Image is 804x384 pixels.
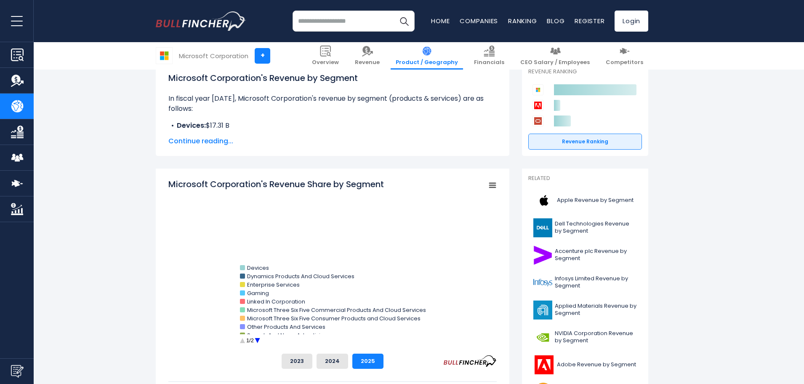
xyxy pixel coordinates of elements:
[391,42,463,70] a: Product / Geography
[532,115,543,126] img: Oracle Corporation competitors logo
[528,189,642,212] a: Apple Revenue by Segment
[156,11,246,31] a: Go to homepage
[168,121,497,131] li: $17.31 B
[312,59,339,66] span: Overview
[469,42,509,70] a: Financials
[318,236,329,241] tspan: 2.63 %
[330,236,345,242] tspan: 31.15 %
[247,331,327,339] text: Search And News Advertising
[317,354,348,369] button: 2024
[547,16,564,25] a: Blog
[532,84,543,95] img: Microsoft Corporation competitors logo
[310,218,328,224] tspan: 34.94 %
[156,11,246,31] img: bullfincher logo
[528,134,642,150] a: Revenue Ranking
[396,59,458,66] span: Product / Geography
[282,354,312,369] button: 2023
[606,59,643,66] span: Competitors
[528,353,642,376] a: Adobe Revenue by Segment
[168,72,497,84] h1: Microsoft Corporation's Revenue by Segment
[557,197,634,204] span: Apple Revenue by Segment
[528,271,642,294] a: Infosys Limited Revenue by Segment
[508,16,537,25] a: Ranking
[168,136,497,146] span: Continue reading...
[528,175,642,182] p: Related
[247,264,269,272] text: Devices
[555,275,637,290] span: Infosys Limited Revenue by Segment
[533,355,554,374] img: ADBE logo
[533,218,552,237] img: DELL logo
[528,326,642,349] a: NVIDIA Corporation Revenue by Segment
[555,303,637,317] span: Applied Materials Revenue by Segment
[555,330,637,344] span: NVIDIA Corporation Revenue by Segment
[179,51,248,61] div: Microsoft Corporation
[247,323,325,331] text: Other Products And Services
[246,337,254,344] text: 1/2
[528,68,642,75] p: Revenue Ranking
[168,178,384,190] tspan: Microsoft Corporation's Revenue Share by Segment
[557,361,636,368] span: Adobe Revenue by Segment
[431,16,450,25] a: Home
[528,216,642,239] a: Dell Technologies Revenue by Segment
[350,42,385,70] a: Revenue
[555,220,637,235] span: Dell Technologies Revenue by Segment
[528,298,642,322] a: Applied Materials Revenue by Segment
[247,272,354,280] text: Dynamics Products And Cloud Services
[528,244,642,267] a: Accenture plc Revenue by Segment
[177,121,206,130] b: Devices:
[575,16,604,25] a: Register
[520,59,590,66] span: CEO Salary / Employees
[335,217,349,223] tspan: 8.33 %
[601,42,648,70] a: Competitors
[168,94,497,114] p: In fiscal year [DATE], Microsoft Corporation's revenue by segment (products & services) are as fo...
[168,178,497,347] svg: Microsoft Corporation's Revenue Share by Segment
[394,11,415,32] button: Search
[352,354,383,369] button: 2025
[247,289,269,297] text: Gaming
[355,59,380,66] span: Revenue
[247,314,421,322] text: Microsoft Three Six Five Consumer Products and Cloud Services
[533,328,552,347] img: NVDA logo
[460,16,498,25] a: Companies
[555,248,637,262] span: Accenture plc Revenue by Segment
[533,301,552,320] img: AMAT logo
[247,281,300,289] text: Enterprise Services
[156,48,172,64] img: MSFT logo
[515,42,595,70] a: CEO Salary / Employees
[615,11,648,32] a: Login
[255,48,270,64] a: +
[533,273,552,292] img: INFY logo
[533,246,552,265] img: ACN logo
[328,211,338,216] tspan: 6.15 %
[247,298,305,306] text: Linked In Corporation
[474,59,504,66] span: Financials
[307,42,344,70] a: Overview
[247,306,426,314] text: Microsoft Three Six Five Commercial Products And Cloud Services
[533,191,554,210] img: AAPL logo
[532,100,543,111] img: Adobe competitors logo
